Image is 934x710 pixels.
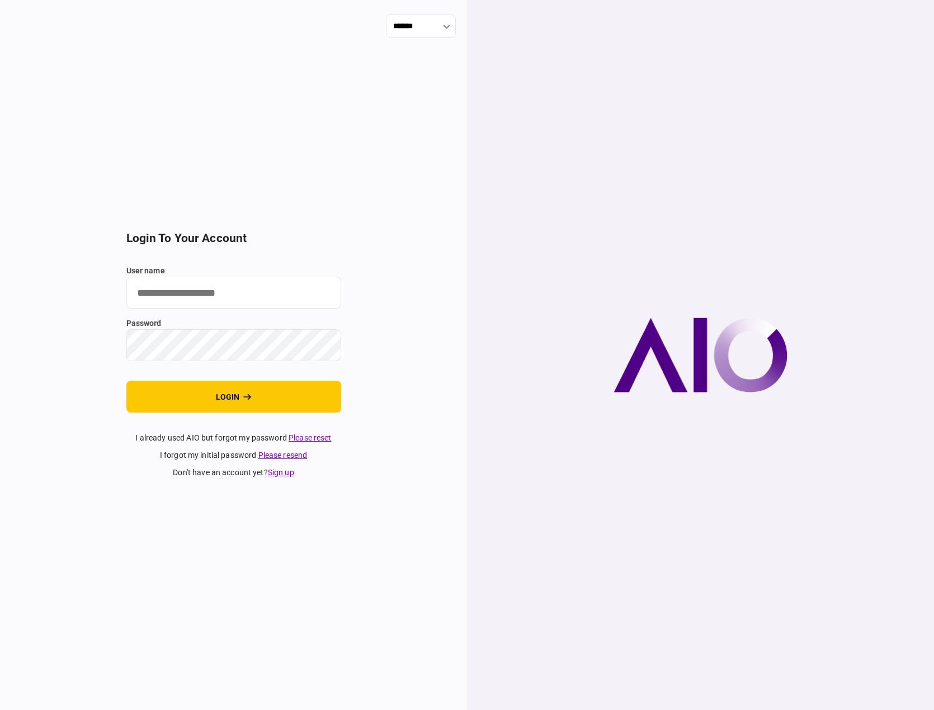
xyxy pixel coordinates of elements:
[126,381,341,413] button: login
[614,318,787,392] img: AIO company logo
[126,231,341,245] h2: login to your account
[289,433,332,442] a: Please reset
[126,432,341,444] div: I already used AIO but forgot my password
[258,451,308,460] a: Please resend
[268,468,294,477] a: Sign up
[126,467,341,479] div: don't have an account yet ?
[126,449,341,461] div: I forgot my initial password
[126,277,341,309] input: user name
[126,265,341,277] label: user name
[126,318,341,329] label: password
[126,329,341,361] input: password
[386,15,456,38] input: show language options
